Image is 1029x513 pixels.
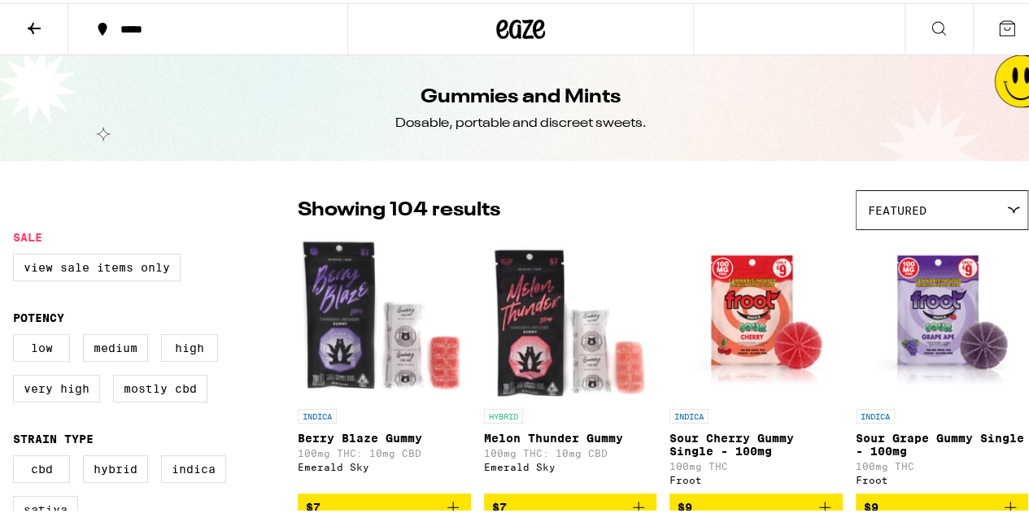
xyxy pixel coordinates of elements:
[10,11,117,24] span: Hi. Need any help?
[13,452,70,480] label: CBD
[856,472,1029,482] div: Froot
[298,406,337,420] p: INDICA
[161,331,218,359] label: High
[669,458,843,468] p: 100mg THC
[298,445,471,455] p: 100mg THC: 10mg CBD
[669,235,843,490] a: Open page for Sour Cherry Gummy Single - 100mg from Froot
[669,428,843,454] p: Sour Cherry Gummy Single - 100mg
[298,235,471,490] a: Open page for Berry Blaze Gummy from Emerald Sky
[484,428,657,441] p: Melon Thunder Gummy
[13,372,100,399] label: Very High
[864,498,879,511] span: $9
[484,445,657,455] p: 100mg THC: 10mg CBD
[298,459,471,469] div: Emerald Sky
[856,428,1029,454] p: Sour Grape Gummy Single - 100mg
[395,111,647,129] div: Dosable, portable and discreet sweets.
[13,308,64,321] legend: Potency
[669,472,843,482] div: Froot
[484,459,657,469] div: Emerald Sky
[298,193,500,221] p: Showing 104 results
[678,498,692,511] span: $9
[669,235,843,398] img: Froot - Sour Cherry Gummy Single - 100mg
[306,498,320,511] span: $7
[83,452,148,480] label: Hybrid
[13,250,181,278] label: View Sale Items Only
[298,428,471,441] p: Berry Blaze Gummy
[486,235,655,398] img: Emerald Sky - Melon Thunder Gummy
[298,235,471,398] img: Emerald Sky - Berry Blaze Gummy
[13,228,42,241] legend: Sale
[13,331,70,359] label: Low
[161,452,226,480] label: Indica
[421,80,621,108] h1: Gummies and Mints
[856,235,1029,490] a: Open page for Sour Grape Gummy Single - 100mg from Froot
[856,458,1029,468] p: 100mg THC
[484,406,523,420] p: HYBRID
[113,372,207,399] label: Mostly CBD
[868,201,927,214] span: Featured
[13,429,94,442] legend: Strain Type
[856,235,1029,398] img: Froot - Sour Grape Gummy Single - 100mg
[83,331,148,359] label: Medium
[856,406,895,420] p: INDICA
[484,235,657,490] a: Open page for Melon Thunder Gummy from Emerald Sky
[669,406,709,420] p: INDICA
[492,498,507,511] span: $7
